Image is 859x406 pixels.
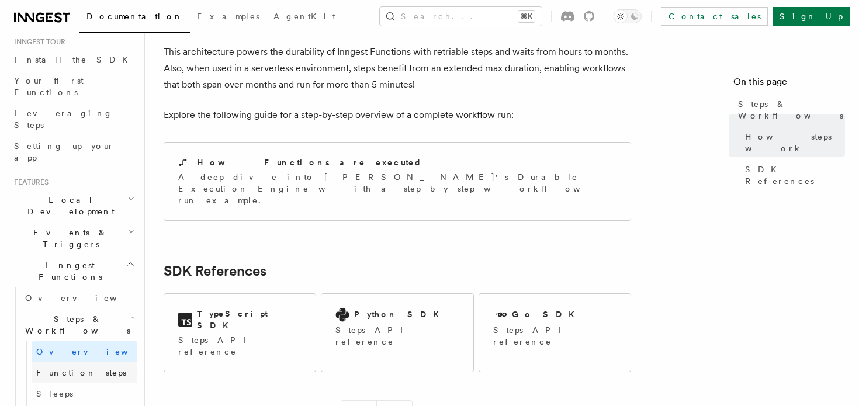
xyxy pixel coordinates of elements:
kbd: ⌘K [518,11,535,22]
button: Local Development [9,189,137,222]
p: A deep dive into [PERSON_NAME]'s Durable Execution Engine with a step-by-step workflow run example. [178,171,616,206]
button: Steps & Workflows [20,308,137,341]
span: Events & Triggers [9,227,127,250]
h2: TypeScript SDK [197,308,302,331]
p: Steps API reference [493,324,616,348]
p: Explore the following guide for a step-by-step overview of a complete workflow run: [164,107,631,123]
a: Contact sales [661,7,768,26]
a: Overview [32,341,137,362]
a: Documentation [79,4,190,33]
a: How Functions are executedA deep dive into [PERSON_NAME]'s Durable Execution Engine with a step-b... [164,142,631,221]
h2: How Functions are executed [197,157,422,168]
a: Go SDKSteps API reference [479,293,631,372]
span: How steps work [745,131,845,154]
span: Steps & Workflows [738,98,845,122]
a: Install the SDK [9,49,137,70]
span: Examples [197,12,259,21]
a: Sign Up [773,7,850,26]
button: Search...⌘K [380,7,542,26]
p: Steps API reference [335,324,459,348]
span: AgentKit [273,12,335,21]
a: Function steps [32,362,137,383]
span: Function steps [36,368,126,377]
h2: Python SDK [354,308,446,320]
span: Leveraging Steps [14,109,113,130]
a: SDK References [164,263,266,279]
a: SDK References [740,159,845,192]
span: SDK References [745,164,845,187]
a: TypeScript SDKSteps API reference [164,293,316,372]
span: Inngest Functions [9,259,126,283]
span: Features [9,178,49,187]
a: How steps work [740,126,845,159]
a: Steps & Workflows [733,93,845,126]
span: Sleeps [36,389,73,398]
a: Leveraging Steps [9,103,137,136]
span: Documentation [86,12,183,21]
span: Install the SDK [14,55,135,64]
button: Toggle dark mode [614,9,642,23]
span: Setting up your app [14,141,115,162]
h4: On this page [733,75,845,93]
span: Steps & Workflows [20,313,130,336]
a: Examples [190,4,266,32]
a: Python SDKSteps API reference [321,293,473,372]
a: AgentKit [266,4,342,32]
span: Overview [36,347,157,356]
p: This architecture powers the durability of Inngest Functions with retriable steps and waits from ... [164,44,631,93]
span: Overview [25,293,146,303]
a: Overview [20,287,137,308]
a: Your first Functions [9,70,137,103]
button: Events & Triggers [9,222,137,255]
span: Your first Functions [14,76,84,97]
h2: Go SDK [512,308,581,320]
span: Inngest tour [9,37,65,47]
p: Steps API reference [178,334,302,358]
span: Local Development [9,194,127,217]
button: Inngest Functions [9,255,137,287]
a: Sleeps [32,383,137,404]
a: Setting up your app [9,136,137,168]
